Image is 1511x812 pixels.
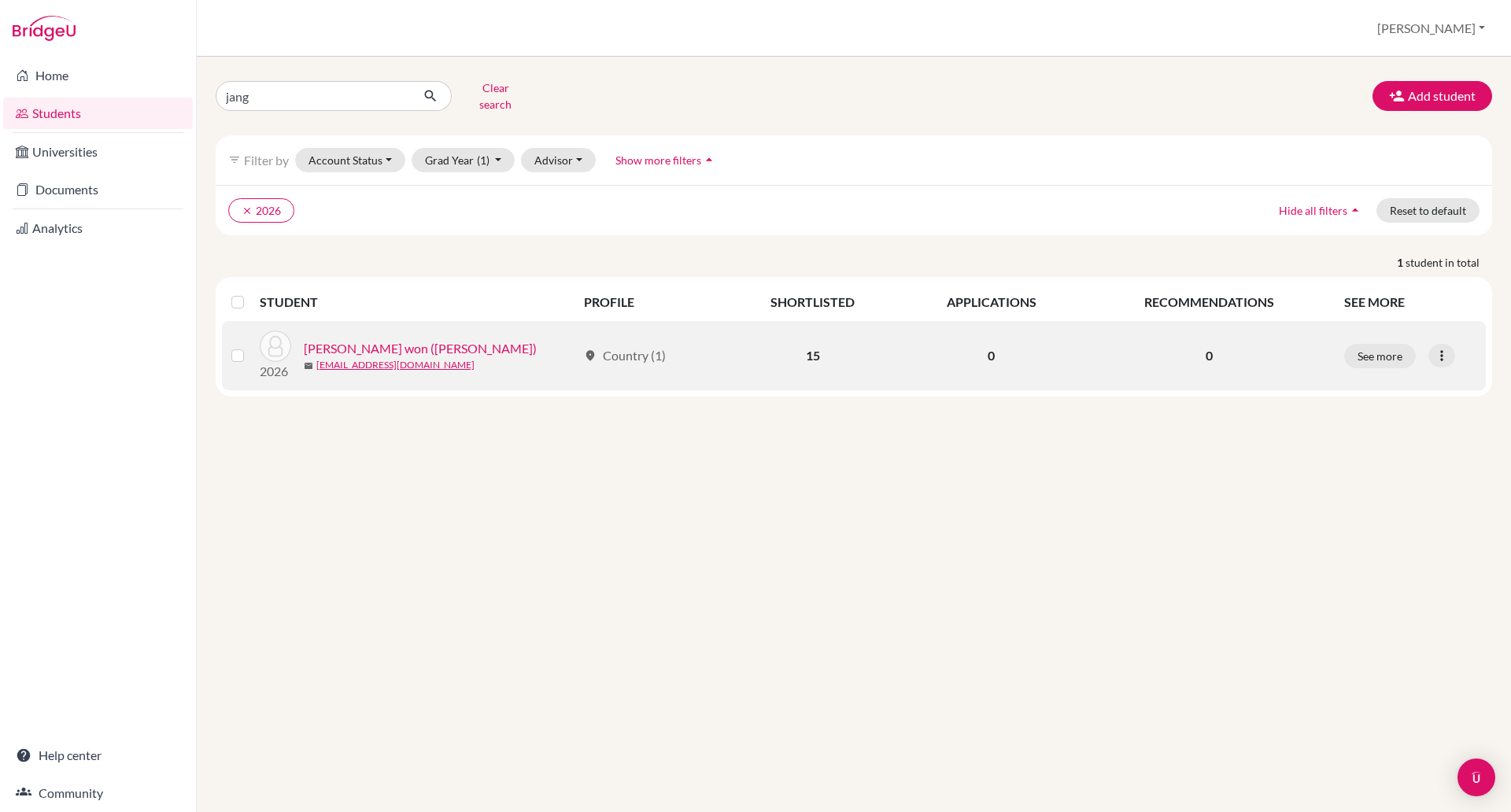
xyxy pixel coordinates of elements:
[726,321,900,390] td: 15
[584,346,666,365] div: Country (1)
[3,98,193,129] a: Students
[3,212,193,244] a: Analytics
[295,148,405,172] button: Account Status
[228,198,294,223] button: clear2026
[1376,198,1480,223] button: Reset to default
[1372,81,1492,111] button: Add student
[3,136,193,168] a: Universities
[1370,13,1492,43] button: [PERSON_NAME]
[304,339,537,358] a: [PERSON_NAME] won ([PERSON_NAME])
[1084,283,1335,321] th: RECOMMENDATIONS
[3,174,193,205] a: Documents
[477,153,490,167] span: (1)
[304,361,313,371] span: mail
[615,153,701,167] span: Show more filters
[726,283,900,321] th: SHORTLISTED
[13,16,76,41] img: Bridge-U
[1335,283,1486,321] th: SEE MORE
[1093,346,1325,365] p: 0
[3,740,193,771] a: Help center
[260,330,291,362] img: Jang, Chae won (Ella)
[216,81,411,111] input: Find student by name...
[3,777,193,809] a: Community
[242,205,253,216] i: clear
[584,349,597,362] span: location_on
[316,358,475,372] a: [EMAIL_ADDRESS][DOMAIN_NAME]
[412,148,515,172] button: Grad Year(1)
[452,76,539,116] button: Clear search
[602,148,730,172] button: Show more filtersarrow_drop_up
[244,153,289,168] span: Filter by
[1457,758,1495,796] div: Open Intercom Messenger
[1265,198,1376,223] button: Hide all filtersarrow_drop_up
[521,148,596,172] button: Advisor
[1397,254,1406,271] strong: 1
[228,153,241,166] i: filter_list
[701,152,717,168] i: arrow_drop_up
[900,321,1083,390] td: 0
[1279,204,1347,217] span: Hide all filters
[574,283,726,321] th: PROFILE
[260,283,574,321] th: STUDENT
[1344,344,1416,368] button: See more
[1406,254,1492,271] span: student in total
[3,60,193,91] a: Home
[260,362,291,381] p: 2026
[900,283,1083,321] th: APPLICATIONS
[1347,202,1363,218] i: arrow_drop_up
